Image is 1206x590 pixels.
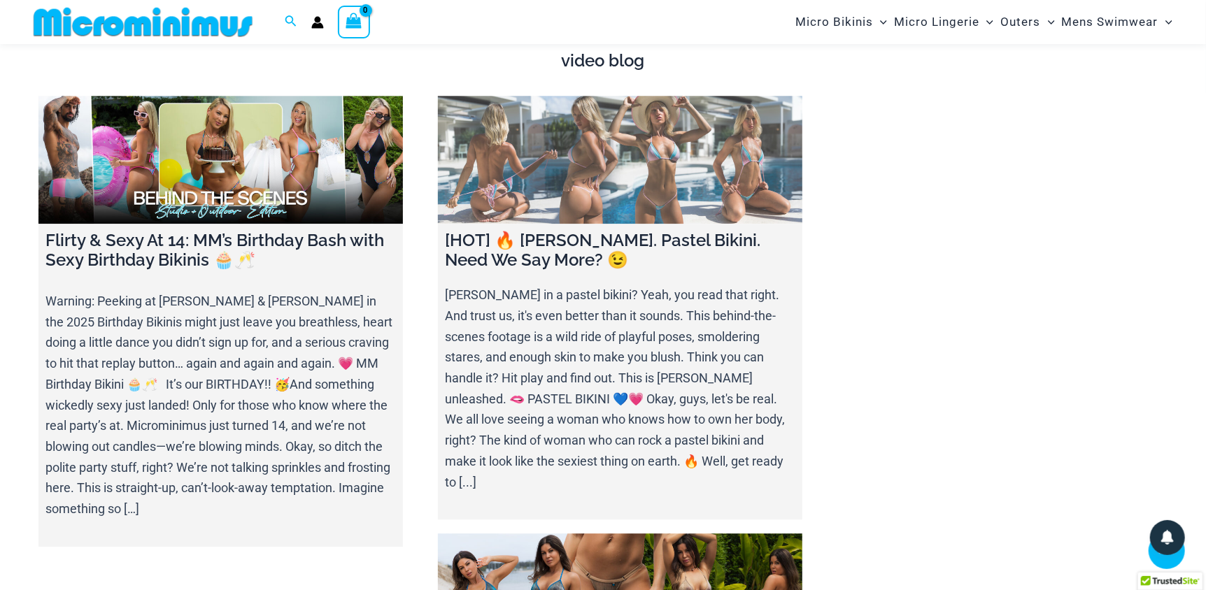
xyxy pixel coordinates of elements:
[338,6,370,38] a: View Shopping Cart, empty
[1058,4,1176,40] a: Mens SwimwearMenu ToggleMenu Toggle
[795,4,873,40] span: Micro Bikinis
[445,231,795,271] h4: [HOT] 🔥 [PERSON_NAME]. Pastel Bikini. Need We Say More? 😉
[873,4,887,40] span: Menu Toggle
[45,291,396,519] p: Warning: Peeking at [PERSON_NAME] & [PERSON_NAME] in the 2025 Birthday Bikinis might just leave y...
[438,96,802,224] a: [HOT] 🔥 Olivia. Pastel Bikini. Need We Say More? 😉
[998,4,1058,40] a: OutersMenu ToggleMenu Toggle
[1041,4,1055,40] span: Menu Toggle
[1001,4,1041,40] span: Outers
[45,231,396,271] h4: Flirty & Sexy At 14: MM’s Birthday Bash with Sexy Birthday Bikinis 🧁🥂
[445,285,795,492] p: [PERSON_NAME] in a pastel bikini? Yeah, you read that right. And trust us, it's even better than ...
[38,51,1168,71] h4: video blog
[891,4,997,40] a: Micro LingerieMenu ToggleMenu Toggle
[790,2,1178,42] nav: Site Navigation
[285,13,297,31] a: Search icon link
[979,4,993,40] span: Menu Toggle
[1062,4,1158,40] span: Mens Swimwear
[1158,4,1172,40] span: Menu Toggle
[28,6,258,38] img: MM SHOP LOGO FLAT
[792,4,891,40] a: Micro BikinisMenu ToggleMenu Toggle
[311,16,324,29] a: Account icon link
[894,4,979,40] span: Micro Lingerie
